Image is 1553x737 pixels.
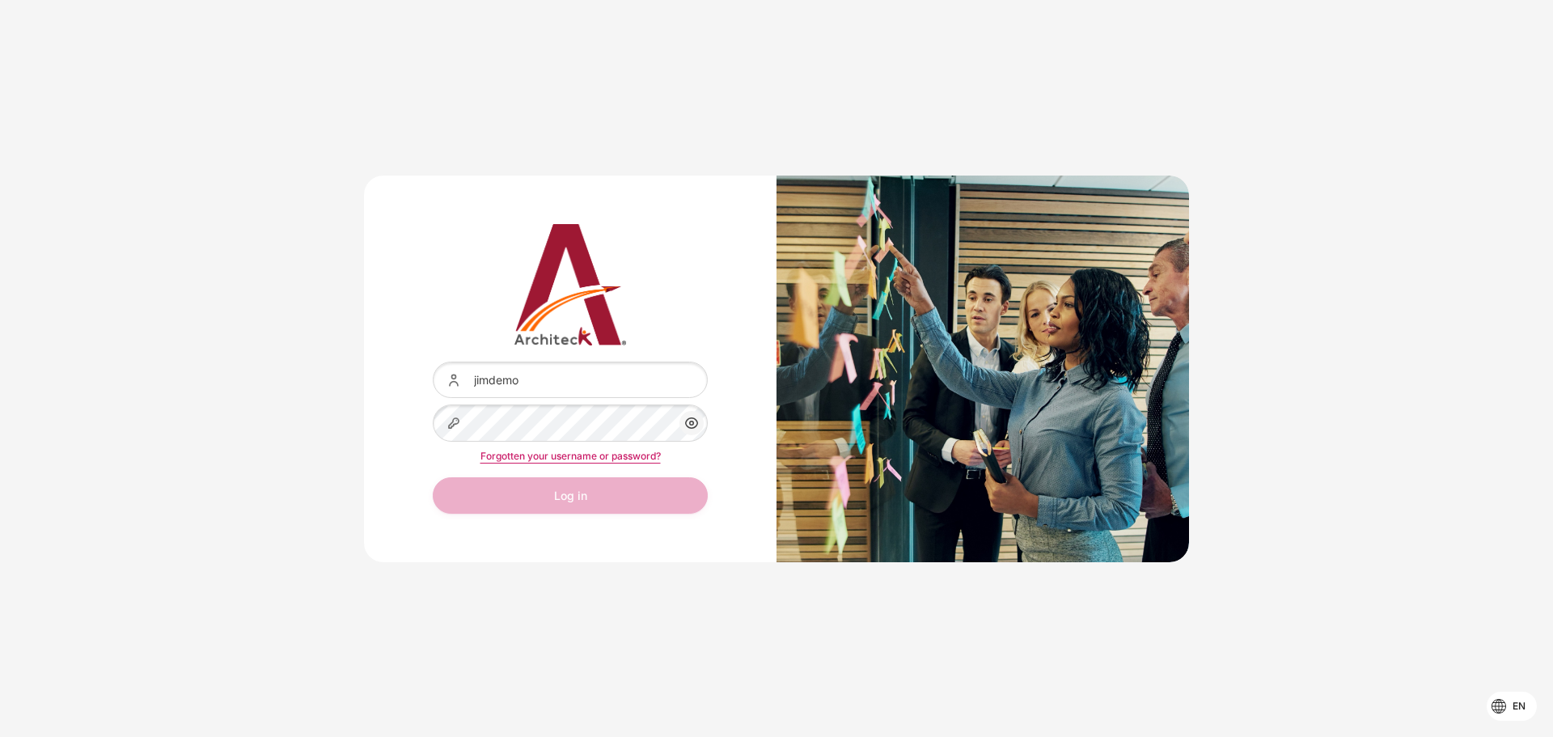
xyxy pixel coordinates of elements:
[480,450,661,462] a: Forgotten your username or password?
[1487,692,1537,721] button: Languages
[1513,699,1525,714] span: en
[433,224,708,345] a: Architeck 12 Architeck 12
[433,362,708,398] input: Username
[433,477,708,514] button: Log in
[433,224,708,345] img: Architeck 12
